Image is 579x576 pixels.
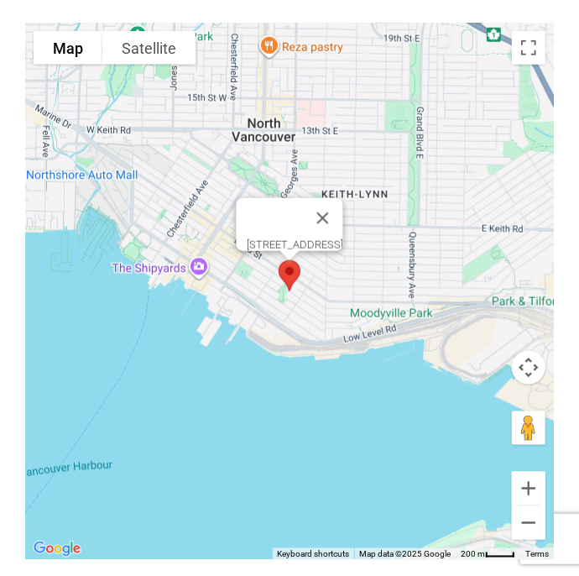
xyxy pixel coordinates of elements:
a: Open this area in Google Maps (opens a new window) [29,538,85,560]
span: 200 m [461,550,485,559]
img: Google [29,538,85,560]
button: Close [303,198,343,238]
button: Map Scale: 200 m per 32 pixels [456,548,520,560]
button: Drag Pegman onto the map to open Street View [512,411,545,445]
div: [STREET_ADDRESS] [247,238,343,251]
span: Map data ©2025 Google [359,550,451,559]
button: Map camera controls [512,351,545,385]
a: Terms [525,550,549,559]
button: Show satellite imagery [102,31,196,65]
button: Toggle fullscreen view [512,31,545,65]
button: Zoom out [512,506,545,540]
button: Show street map [34,31,102,65]
button: Keyboard shortcuts [277,549,349,561]
button: Zoom in [512,472,545,505]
